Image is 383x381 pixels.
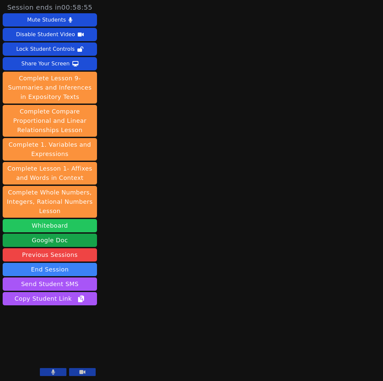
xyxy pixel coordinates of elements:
button: Complete Lesson 1- Affixes and Words in Context [3,162,97,185]
button: Copy Student Link [3,292,97,305]
a: Google Doc [3,234,97,247]
div: Lock Student Controls [16,44,75,54]
button: Complete Whole Numbers, Integers, Rational Numbers Lesson [3,186,97,218]
button: Send Student SMS [3,277,97,291]
button: Share Your Screen [3,57,97,70]
div: Mute Students [27,15,66,25]
button: Disable Student Video [3,28,97,41]
button: Lock Student Controls [3,42,97,56]
div: Disable Student Video [16,29,75,40]
time: 00:58:55 [61,3,93,11]
button: Complete Compare Proportional and Linear Relationships Lesson [3,105,97,137]
button: Whiteboard [3,219,97,232]
button: End Session [3,263,97,276]
span: Copy Student Link [15,294,85,303]
div: Share Your Screen [21,58,70,69]
button: Complete Lesson 9- Summaries and Inferences in Expository Texts [3,72,97,104]
button: Complete 1. Variables and Expressions [3,138,97,161]
span: Session ends in [7,3,93,12]
button: Mute Students [3,13,97,27]
a: Previous Sessions [3,248,97,262]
